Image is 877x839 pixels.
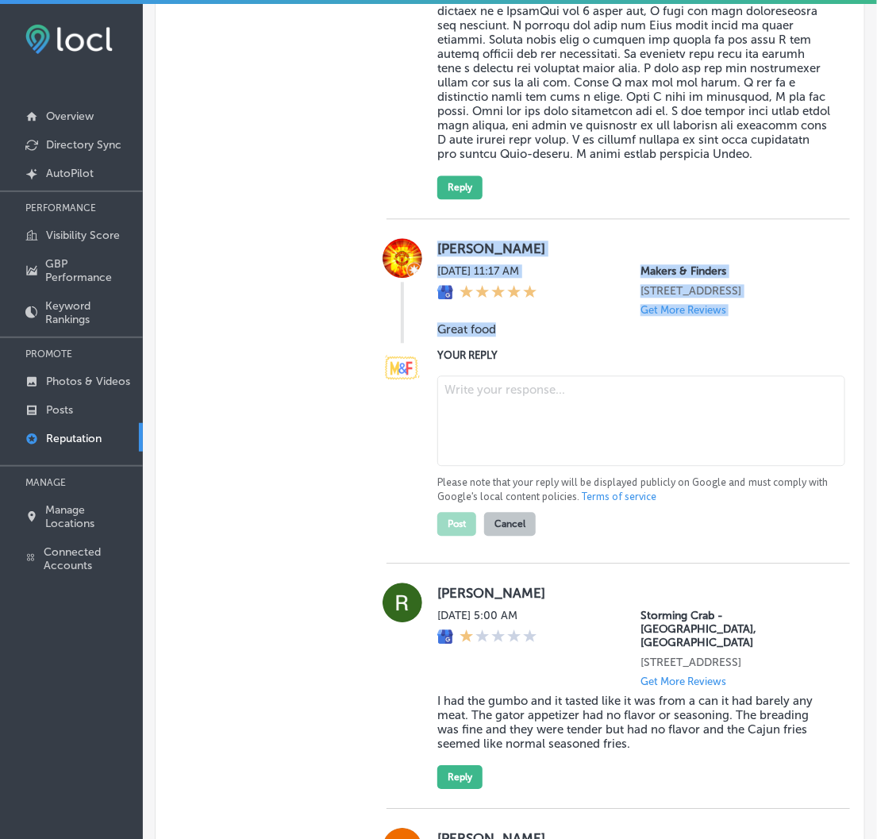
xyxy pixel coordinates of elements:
[582,490,656,504] a: Terms of service
[45,299,135,326] p: Keyword Rankings
[383,347,422,387] img: Image
[437,609,537,622] label: [DATE] 5:00 AM
[460,629,537,645] div: 1 Star
[640,284,831,298] p: 2120 Festival Plaza Drive Unit 140
[46,229,120,242] p: Visibility Score
[46,257,135,284] p: GBP Performance
[437,694,831,751] blockquote: I had the gumbo and it tasted like it was from a can it had barely any meat. The gator appetizer ...
[437,241,831,256] label: [PERSON_NAME]
[640,609,831,649] p: Storming Crab - Rapid City, SD
[46,110,94,123] p: Overview
[46,138,121,152] p: Directory Sync
[484,512,536,536] button: Cancel
[437,585,831,601] label: [PERSON_NAME]
[46,167,94,180] p: AutoPilot
[437,475,831,504] p: Please note that your reply will be displayed publicly on Google and must comply with Google's lo...
[640,304,726,316] p: Get More Reviews
[640,656,831,669] p: 1756 eglin st
[437,765,483,789] button: Reply
[437,349,831,361] label: YOUR REPLY
[437,175,483,199] button: Reply
[640,264,831,278] p: Makers & Finders
[46,503,135,530] p: Manage Locations
[46,403,73,417] p: Posts
[437,264,537,278] label: [DATE] 11:17 AM
[640,675,726,687] p: Get More Reviews
[46,375,130,388] p: Photos & Videos
[44,545,135,572] p: Connected Accounts
[437,512,476,536] button: Post
[46,432,102,445] p: Reputation
[460,284,537,301] div: 5 Stars
[25,25,113,54] img: fda3e92497d09a02dc62c9cd864e3231.png
[437,322,831,337] blockquote: Great food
